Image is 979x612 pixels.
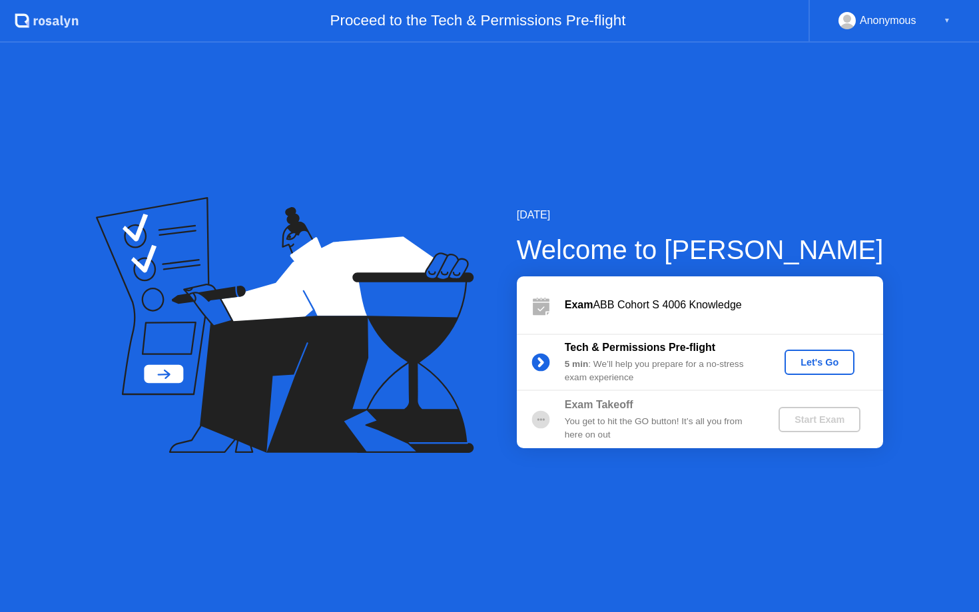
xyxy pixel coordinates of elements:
[517,230,884,270] div: Welcome to [PERSON_NAME]
[565,359,589,369] b: 5 min
[565,342,715,353] b: Tech & Permissions Pre-flight
[565,415,757,442] div: You get to hit the GO button! It’s all you from here on out
[565,399,633,410] b: Exam Takeoff
[565,297,883,313] div: ABB Cohort S 4006 Knowledge
[790,357,849,368] div: Let's Go
[565,299,593,310] b: Exam
[860,12,916,29] div: Anonymous
[785,350,854,375] button: Let's Go
[779,407,860,432] button: Start Exam
[565,358,757,385] div: : We’ll help you prepare for a no-stress exam experience
[944,12,950,29] div: ▼
[517,207,884,223] div: [DATE]
[784,414,855,425] div: Start Exam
